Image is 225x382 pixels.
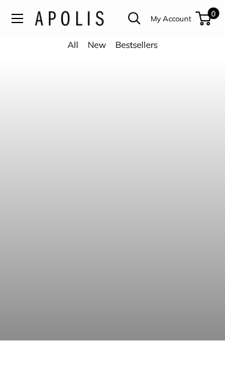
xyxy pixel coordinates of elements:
a: All [67,39,78,50]
a: 0 [197,12,211,25]
button: Open menu [12,14,23,23]
a: Bestsellers [115,39,157,50]
span: 0 [208,8,219,19]
a: My Account [151,12,192,25]
img: Apolis [35,11,104,26]
a: Open search [128,12,141,25]
a: New [88,39,106,50]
